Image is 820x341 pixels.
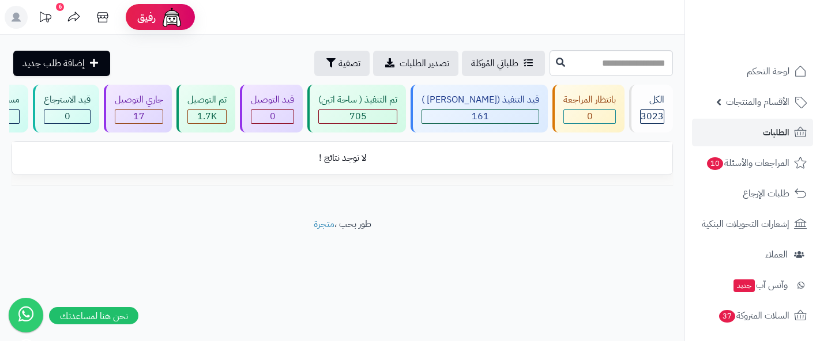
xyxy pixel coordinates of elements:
div: 17 [115,110,163,123]
span: إضافة طلب جديد [22,56,85,70]
span: 1.7K [197,109,217,123]
td: لا توجد نتائج ! [12,142,672,174]
img: logo-2.png [742,29,809,54]
a: لوحة التحكم [692,58,813,85]
span: 0 [270,109,276,123]
span: لوحة التحكم [747,63,789,79]
a: قيد التوصيل 0 [238,85,305,132]
div: 6 [56,3,64,11]
a: السلات المتروكة37 [692,302,813,329]
span: تصفية [338,56,360,70]
div: قيد الاسترجاع [44,93,91,107]
a: تم التوصيل 1.7K [174,85,238,132]
a: العملاء [692,241,813,268]
span: طلباتي المُوكلة [471,56,518,70]
a: تحديثات المنصة [31,6,59,32]
a: طلباتي المُوكلة [462,51,545,76]
div: 705 [319,110,397,123]
span: 705 [349,109,367,123]
a: إضافة طلب جديد [13,51,110,76]
span: 161 [472,109,489,123]
span: الأقسام والمنتجات [726,94,789,110]
div: بانتظار المراجعة [563,93,616,107]
a: تصدير الطلبات [373,51,458,76]
button: تصفية [314,51,370,76]
span: 17 [133,109,145,123]
span: طلبات الإرجاع [743,185,789,202]
span: 0 [587,109,593,123]
div: 161 [422,110,539,123]
div: 1733 [188,110,226,123]
div: قيد التنفيذ ([PERSON_NAME] ) [422,93,539,107]
span: السلات المتروكة [718,308,789,324]
a: طلبات الإرجاع [692,180,813,207]
a: إشعارات التحويلات البنكية [692,210,813,238]
div: الكل [640,93,664,107]
a: الكل3023 [627,85,675,132]
a: وآتس آبجديد [692,271,813,299]
span: 0 [65,109,70,123]
div: 0 [564,110,615,123]
span: العملاء [765,247,788,263]
div: 0 [251,110,294,123]
span: الطلبات [763,124,789,141]
span: 37 [719,310,735,323]
span: 10 [707,157,723,170]
a: تم التنفيذ ( ساحة اتين) 705 [305,85,408,132]
a: قيد الاسترجاع 0 [31,85,101,132]
a: المراجعات والأسئلة10 [692,149,813,177]
a: قيد التنفيذ ([PERSON_NAME] ) 161 [408,85,550,132]
span: 3023 [641,109,664,123]
a: بانتظار المراجعة 0 [550,85,627,132]
span: وآتس آب [732,277,788,293]
a: متجرة [314,217,334,231]
div: جاري التوصيل [115,93,163,107]
div: تم التوصيل [187,93,227,107]
a: الطلبات [692,119,813,146]
span: جديد [734,279,755,292]
img: ai-face.png [160,6,183,29]
div: 0 [44,110,90,123]
span: تصدير الطلبات [400,56,449,70]
div: قيد التوصيل [251,93,294,107]
span: إشعارات التحويلات البنكية [702,216,789,232]
div: تم التنفيذ ( ساحة اتين) [318,93,397,107]
a: جاري التوصيل 17 [101,85,174,132]
span: المراجعات والأسئلة [706,155,789,171]
span: رفيق [137,10,156,24]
